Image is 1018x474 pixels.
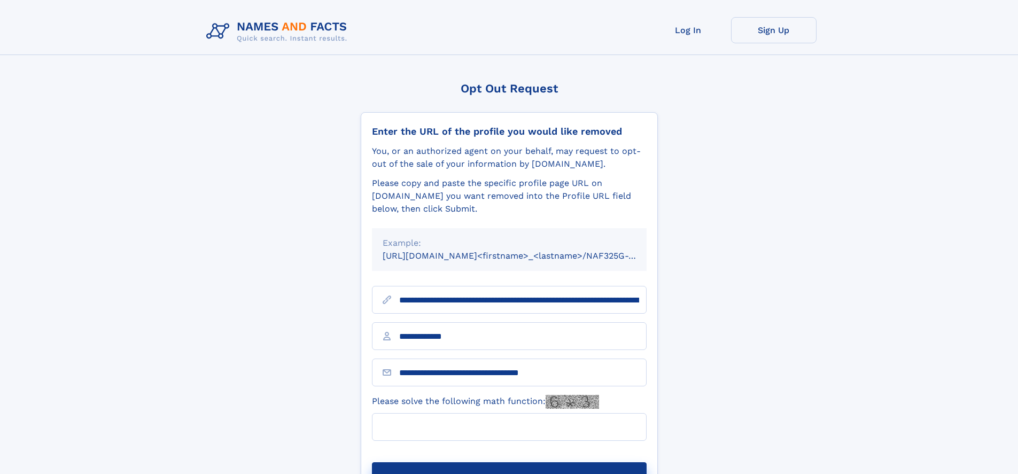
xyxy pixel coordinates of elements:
[372,126,647,137] div: Enter the URL of the profile you would like removed
[646,17,731,43] a: Log In
[383,237,636,250] div: Example:
[372,145,647,170] div: You, or an authorized agent on your behalf, may request to opt-out of the sale of your informatio...
[372,177,647,215] div: Please copy and paste the specific profile page URL on [DOMAIN_NAME] you want removed into the Pr...
[361,82,658,95] div: Opt Out Request
[383,251,667,261] small: [URL][DOMAIN_NAME]<firstname>_<lastname>/NAF325G-xxxxxxxx
[202,17,356,46] img: Logo Names and Facts
[372,395,599,409] label: Please solve the following math function:
[731,17,817,43] a: Sign Up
